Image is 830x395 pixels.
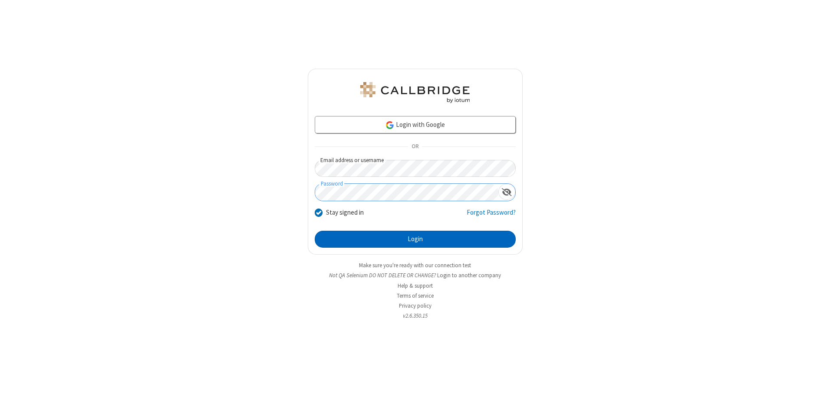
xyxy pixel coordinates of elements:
a: Forgot Password? [467,208,516,224]
button: Login [315,231,516,248]
img: QA Selenium DO NOT DELETE OR CHANGE [359,82,471,103]
a: Privacy policy [399,302,431,309]
a: Help & support [398,282,433,289]
div: Show password [498,184,515,200]
label: Stay signed in [326,208,364,218]
button: Login to another company [437,271,501,279]
a: Make sure you're ready with our connection test [359,262,471,269]
input: Email address or username [315,160,516,177]
a: Terms of service [397,292,434,299]
img: google-icon.png [385,120,395,130]
a: Login with Google [315,116,516,133]
span: OR [408,141,422,153]
input: Password [315,184,498,201]
li: v2.6.350.15 [308,312,523,320]
li: Not QA Selenium DO NOT DELETE OR CHANGE? [308,271,523,279]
